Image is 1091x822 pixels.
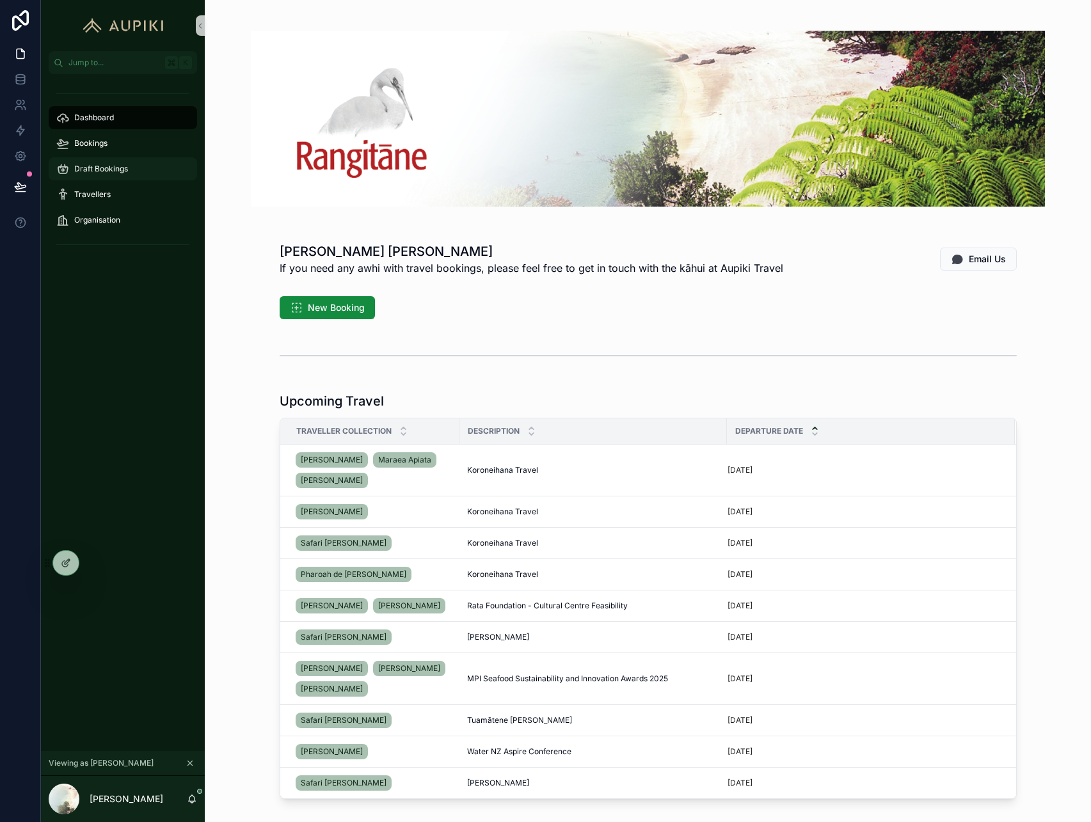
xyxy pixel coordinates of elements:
p: [DATE] [728,601,753,611]
a: Tuamātene [PERSON_NAME] [467,715,719,725]
button: Jump to...K [49,51,197,74]
p: [DATE] [728,632,753,642]
span: Email Us [969,253,1006,265]
span: Organisation [74,215,120,225]
span: Koroneihana Travel [467,507,538,517]
p: [DATE] [728,715,753,725]
span: Viewing as [PERSON_NAME] [49,758,154,768]
a: [PERSON_NAME] [296,661,368,676]
button: New Booking [280,296,375,319]
p: [PERSON_NAME] [90,793,163,805]
a: [PERSON_NAME] [296,598,368,613]
span: Departure Date [735,426,803,436]
p: [DATE] [728,538,753,548]
span: Traveller collection [296,426,392,436]
a: [PERSON_NAME] [373,598,445,613]
a: [PERSON_NAME] [467,632,719,642]
span: Rata Foundation - Cultural Centre Feasibility [467,601,628,611]
a: [DATE] [728,674,999,684]
a: Safari [PERSON_NAME] [296,535,392,551]
a: [PERSON_NAME] [296,473,368,488]
span: Bookings [74,138,108,148]
a: Koroneihana Travel [467,465,719,475]
a: Safari [PERSON_NAME] [296,775,392,791]
a: [PERSON_NAME] [296,681,368,697]
a: [PERSON_NAME] [373,661,445,676]
button: Email Us [940,248,1017,271]
span: Koroneihana Travel [467,465,538,475]
a: [DATE] [728,601,999,611]
span: Travellers [74,189,111,200]
a: [PERSON_NAME] [296,744,368,759]
span: [PERSON_NAME] [301,684,363,694]
span: Pharoah de [PERSON_NAME] [301,569,406,580]
p: [DATE] [728,674,753,684]
span: [PERSON_NAME] [301,747,363,757]
a: [PERSON_NAME] [296,741,452,762]
a: [DATE] [728,632,999,642]
span: Draft Bookings [74,164,128,174]
a: Travellers [49,183,197,206]
a: Pharoah de [PERSON_NAME] [296,564,452,585]
span: [PERSON_NAME] [378,601,440,611]
p: [DATE] [728,465,753,475]
a: Safari [PERSON_NAME] [296,629,392,645]
img: 5514cf35-8805-4f78-a512-6b7b36fb2c52-Rangitane-Banner.png [251,31,1045,207]
a: Dashboard [49,106,197,129]
span: [PERSON_NAME] [378,663,440,674]
a: Maraea Apiata [373,452,436,468]
span: [PERSON_NAME] [301,601,363,611]
img: App logo [77,15,170,36]
a: Safari [PERSON_NAME] [296,713,392,728]
a: [PERSON_NAME][PERSON_NAME] [296,596,452,616]
h1: Upcoming Travel [280,392,384,410]
a: Koroneihana Travel [467,507,719,517]
a: MPI Seafood Sustainability and Innovation Awards 2025 [467,674,719,684]
span: [PERSON_NAME] [301,663,363,674]
p: [DATE] [728,778,753,788]
span: Description [468,426,520,436]
a: Bookings [49,132,197,155]
a: [DATE] [728,715,999,725]
span: Safari [PERSON_NAME] [301,715,386,725]
a: [PERSON_NAME] [467,778,719,788]
a: Safari [PERSON_NAME] [296,627,452,647]
span: Safari [PERSON_NAME] [301,632,386,642]
a: Safari [PERSON_NAME] [296,773,452,793]
span: [PERSON_NAME] [301,475,363,486]
p: [DATE] [728,507,753,517]
span: [PERSON_NAME] [467,778,529,788]
h1: [PERSON_NAME] [PERSON_NAME] [280,242,783,260]
span: Tuamātene [PERSON_NAME] [467,715,572,725]
span: Water NZ Aspire Conference [467,747,571,757]
a: [DATE] [728,507,999,517]
a: Koroneihana Travel [467,569,719,580]
span: Safari [PERSON_NAME] [301,538,386,548]
a: [PERSON_NAME] [296,504,368,519]
span: Safari [PERSON_NAME] [301,778,386,788]
a: Safari [PERSON_NAME] [296,533,452,553]
span: Koroneihana Travel [467,569,538,580]
p: [DATE] [728,569,753,580]
p: [DATE] [728,747,753,757]
span: [PERSON_NAME] [301,455,363,465]
a: [PERSON_NAME] [296,452,368,468]
a: [DATE] [728,569,999,580]
a: [PERSON_NAME] [296,502,452,522]
a: Water NZ Aspire Conference [467,747,719,757]
a: Organisation [49,209,197,232]
a: [PERSON_NAME][PERSON_NAME][PERSON_NAME] [296,658,452,699]
span: Dashboard [74,113,114,123]
span: [PERSON_NAME] [467,632,529,642]
span: Jump to... [68,58,160,68]
a: Safari [PERSON_NAME] [296,710,452,731]
a: Pharoah de [PERSON_NAME] [296,567,411,582]
a: [DATE] [728,538,999,548]
span: Koroneihana Travel [467,538,538,548]
a: [DATE] [728,465,999,475]
a: Rata Foundation - Cultural Centre Feasibility [467,601,719,611]
span: MPI Seafood Sustainability and Innovation Awards 2025 [467,674,668,684]
span: K [180,58,191,68]
a: [PERSON_NAME]Maraea Apiata[PERSON_NAME] [296,450,452,491]
span: If you need any awhi with travel bookings, please feel free to get in touch with the kāhui at Aup... [280,260,783,276]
